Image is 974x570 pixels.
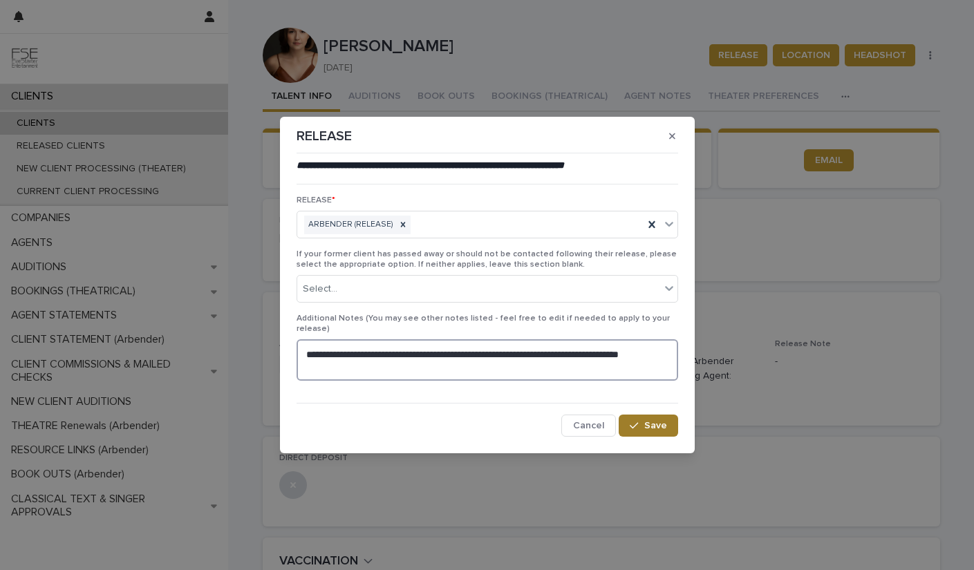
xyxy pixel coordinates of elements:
[297,314,670,332] span: Additional Notes (You may see other notes listed - feel free to edit if needed to apply to your r...
[561,415,616,437] button: Cancel
[644,421,667,430] span: Save
[297,250,677,268] span: If your former client has passed away or should not be contacted following their release, please ...
[297,128,352,144] p: RELEASE
[303,282,337,296] div: Select...
[304,216,395,234] div: ARBENDER (RELEASE)
[297,196,335,205] span: RELEASE
[573,421,604,430] span: Cancel
[619,415,677,437] button: Save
